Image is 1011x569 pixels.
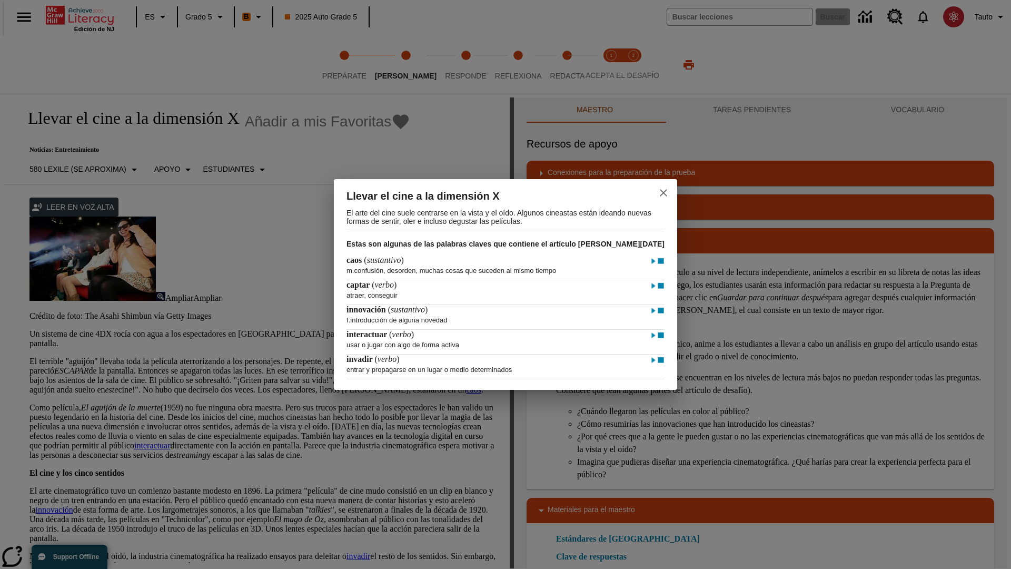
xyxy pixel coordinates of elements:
h4: ( ) [346,330,414,339]
span: captar [346,280,372,289]
span: verbo [392,330,411,339]
img: Detener - interactuar [657,330,665,341]
p: confusión, desorden, muchas cosas que suceden al mismo tiempo [346,261,662,274]
img: Detener - captar [657,281,665,291]
p: usar o jugar con algo de forma activa [346,336,662,349]
p: atraer, conseguir [346,286,662,299]
img: Detener - invadir [657,355,665,366]
img: Reproducir - caos [650,256,657,267]
img: Detener - caos [657,256,665,267]
p: El arte del cine suele centrarse en la vista y el oído. Algunos cineastas están ideando nuevas fo... [346,204,662,231]
span: f. [346,316,350,324]
img: Reproducir - invadir [650,355,657,366]
span: verbo [378,355,397,364]
h4: ( ) [346,355,400,364]
span: interactuar [346,330,389,339]
h4: ( ) [346,305,428,315]
span: sustantivo [391,305,425,314]
span: m. [346,267,354,274]
p: introducción de alguna novedad [346,311,662,324]
h4: ( ) [346,280,397,290]
h2: Llevar el cine a la dimensión X [346,188,633,204]
span: verbo [374,280,393,289]
h4: ( ) [346,256,404,265]
img: Detener - innovación [657,306,665,316]
span: sustantivo [367,256,401,264]
h3: Estas son algunas de las palabras claves que contiene el artículo [PERSON_NAME][DATE] [346,231,665,256]
img: Reproducir - interactuar [650,330,657,341]
span: caos [346,256,364,264]
span: invadir [346,355,375,364]
span: innovación [346,305,388,314]
p: entrar y propagarse en un lugar o medio determinados [346,360,662,374]
img: Reproducir - innovación [650,306,657,316]
img: Reproducir - captar [650,281,657,291]
button: close [651,180,676,205]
